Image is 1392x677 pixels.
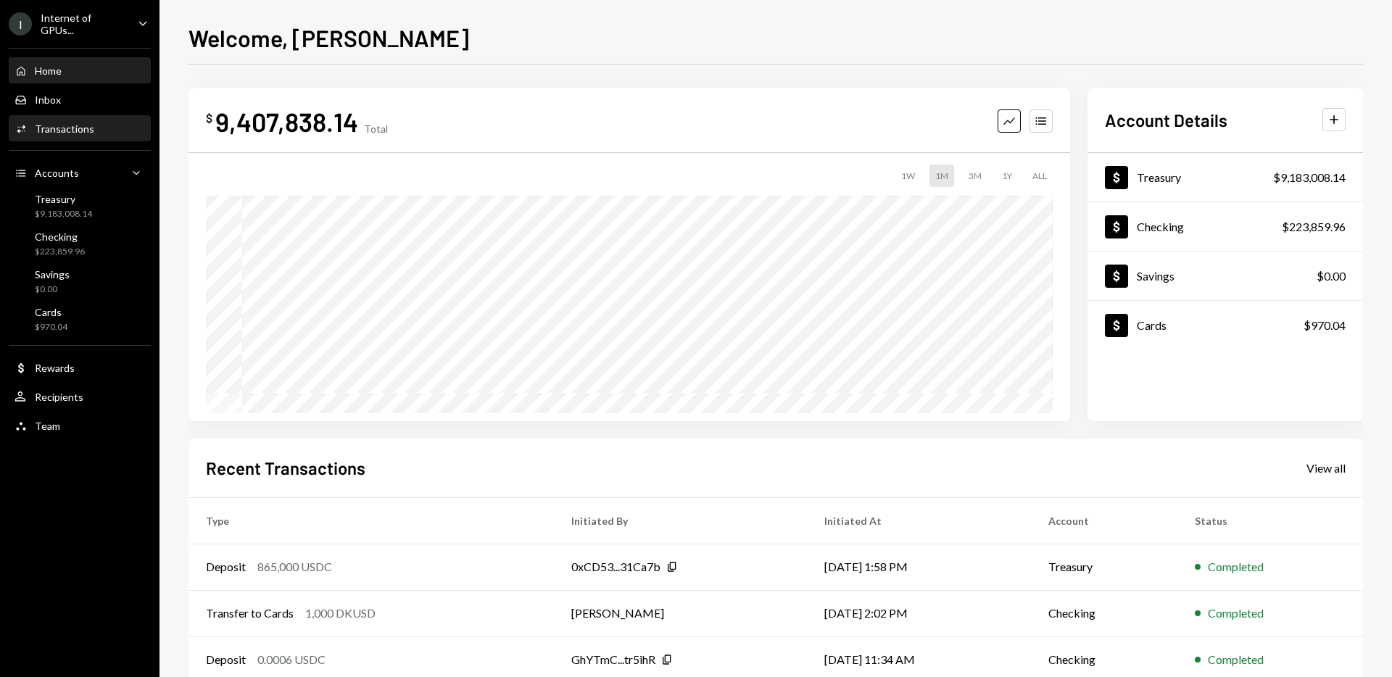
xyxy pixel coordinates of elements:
div: GhYTmC...tr5ihR [571,651,655,668]
div: 1,000 DKUSD [305,605,376,622]
div: $9,183,008.14 [1273,169,1346,186]
div: 3M [963,165,987,187]
th: Account [1031,497,1177,544]
div: Inbox [35,94,61,106]
div: Completed [1208,651,1264,668]
div: 9,407,838.14 [215,105,358,138]
h2: Account Details [1105,108,1227,132]
div: I [9,12,32,36]
div: Home [35,65,62,77]
td: [PERSON_NAME] [554,590,807,636]
th: Status [1177,497,1363,544]
div: Deposit [206,558,246,576]
div: $970.04 [35,321,67,333]
a: Team [9,412,151,439]
div: 0.0006 USDC [257,651,326,668]
a: Savings$0.00 [9,264,151,299]
a: Inbox [9,86,151,112]
div: Transactions [35,122,94,135]
div: $223,859.96 [35,246,85,258]
td: Checking [1031,590,1177,636]
a: Checking$223,859.96 [1087,202,1363,251]
div: Total [364,122,388,135]
div: $0.00 [1317,267,1346,285]
div: $970.04 [1304,317,1346,334]
a: Home [9,57,151,83]
td: [DATE] 1:58 PM [807,544,1031,590]
div: Checking [35,230,85,243]
div: ALL [1027,165,1053,187]
div: View all [1306,461,1346,475]
div: $ [206,111,212,125]
div: Deposit [206,651,246,668]
div: Savings [1137,269,1174,283]
div: Savings [35,268,70,281]
div: Cards [1137,318,1167,332]
a: Transactions [9,115,151,141]
div: 1Y [996,165,1018,187]
div: $0.00 [35,283,70,296]
div: Accounts [35,167,79,179]
div: Internet of GPUs... [41,12,126,36]
div: Treasury [1137,170,1181,184]
a: Savings$0.00 [1087,252,1363,300]
div: 0xCD53...31Ca7b [571,558,660,576]
th: Type [188,497,554,544]
div: $9,183,008.14 [35,208,92,220]
div: $223,859.96 [1282,218,1346,236]
a: Rewards [9,354,151,381]
div: Cards [35,306,67,318]
a: Cards$970.04 [9,302,151,336]
a: Treasury$9,183,008.14 [1087,153,1363,202]
td: [DATE] 2:02 PM [807,590,1031,636]
div: 1W [895,165,921,187]
a: Accounts [9,159,151,186]
div: Completed [1208,558,1264,576]
div: Completed [1208,605,1264,622]
a: Cards$970.04 [1087,301,1363,349]
div: Recipients [35,391,83,403]
th: Initiated By [554,497,807,544]
td: Treasury [1031,544,1177,590]
div: 865,000 USDC [257,558,332,576]
h2: Recent Transactions [206,456,365,480]
a: View all [1306,460,1346,475]
a: Checking$223,859.96 [9,226,151,261]
div: Treasury [35,193,92,205]
div: 1M [929,165,954,187]
a: Treasury$9,183,008.14 [9,188,151,223]
a: Recipients [9,383,151,410]
div: Checking [1137,220,1184,233]
div: Team [35,420,60,432]
th: Initiated At [807,497,1031,544]
div: Transfer to Cards [206,605,294,622]
h1: Welcome, [PERSON_NAME] [188,23,469,52]
div: Rewards [35,362,75,374]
